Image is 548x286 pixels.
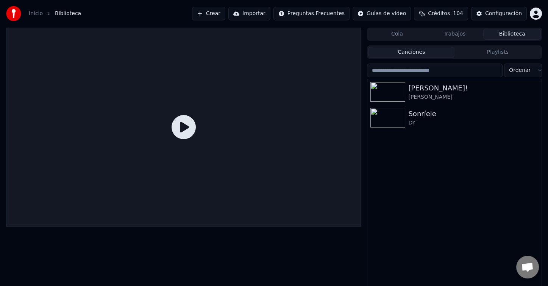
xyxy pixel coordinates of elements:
button: Playlists [454,47,541,58]
button: Preguntas Frecuentes [273,7,350,20]
span: Biblioteca [55,10,81,17]
span: Ordenar [509,67,531,74]
a: Inicio [29,10,43,17]
button: Créditos104 [414,7,468,20]
button: Guías de video [353,7,411,20]
img: youka [6,6,21,21]
div: DY [408,119,539,127]
nav: breadcrumb [29,10,81,17]
span: 104 [453,10,463,17]
button: Crear [192,7,225,20]
div: Configuración [485,10,522,17]
button: Canciones [368,47,454,58]
div: [PERSON_NAME]! [408,83,539,93]
button: Trabajos [426,29,483,40]
div: [PERSON_NAME] [408,93,539,101]
button: Biblioteca [483,29,541,40]
button: Cola [368,29,426,40]
div: Sonríele [408,109,539,119]
div: Chat abierto [516,256,539,278]
button: Configuración [471,7,527,20]
button: Importar [228,7,270,20]
span: Créditos [428,10,450,17]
